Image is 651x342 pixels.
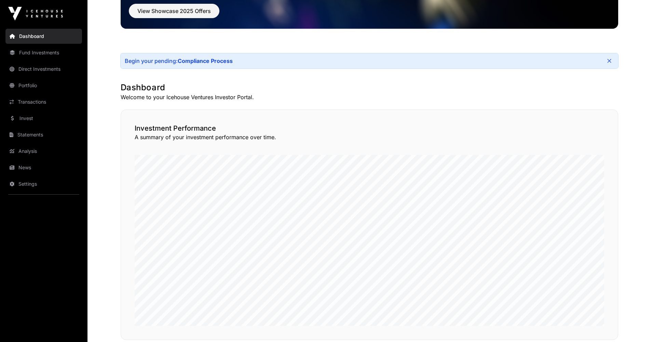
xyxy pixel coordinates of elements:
[5,111,82,126] a: Invest
[5,29,82,44] a: Dashboard
[129,4,219,18] button: View Showcase 2025 Offers
[135,133,604,141] p: A summary of your investment performance over time.
[5,176,82,192] a: Settings
[137,7,211,15] span: View Showcase 2025 Offers
[5,127,82,142] a: Statements
[5,45,82,60] a: Fund Investments
[129,11,219,17] a: View Showcase 2025 Offers
[135,123,604,133] h2: Investment Performance
[5,94,82,109] a: Transactions
[617,309,651,342] iframe: Chat Widget
[178,57,233,64] a: Compliance Process
[125,57,233,64] div: Begin your pending:
[5,160,82,175] a: News
[121,82,618,93] h1: Dashboard
[5,78,82,93] a: Portfolio
[5,62,82,77] a: Direct Investments
[121,93,618,101] p: Welcome to your Icehouse Ventures Investor Portal.
[8,7,63,21] img: Icehouse Ventures Logo
[605,56,614,66] button: Close
[5,144,82,159] a: Analysis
